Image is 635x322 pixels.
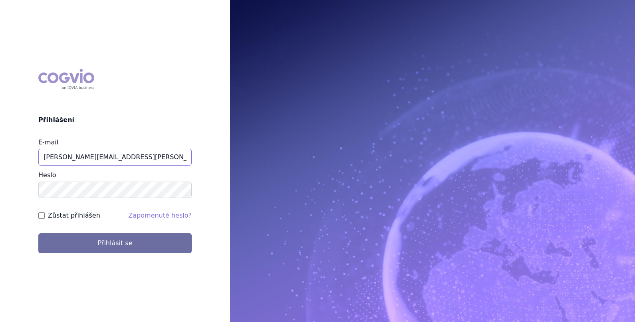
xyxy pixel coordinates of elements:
[128,212,192,219] a: Zapomenuté heslo?
[38,138,58,146] label: E-mail
[38,115,192,125] h2: Přihlášení
[38,233,192,253] button: Přihlásit se
[38,171,56,179] label: Heslo
[38,69,94,90] div: COGVIO
[48,211,100,220] label: Zůstat přihlášen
